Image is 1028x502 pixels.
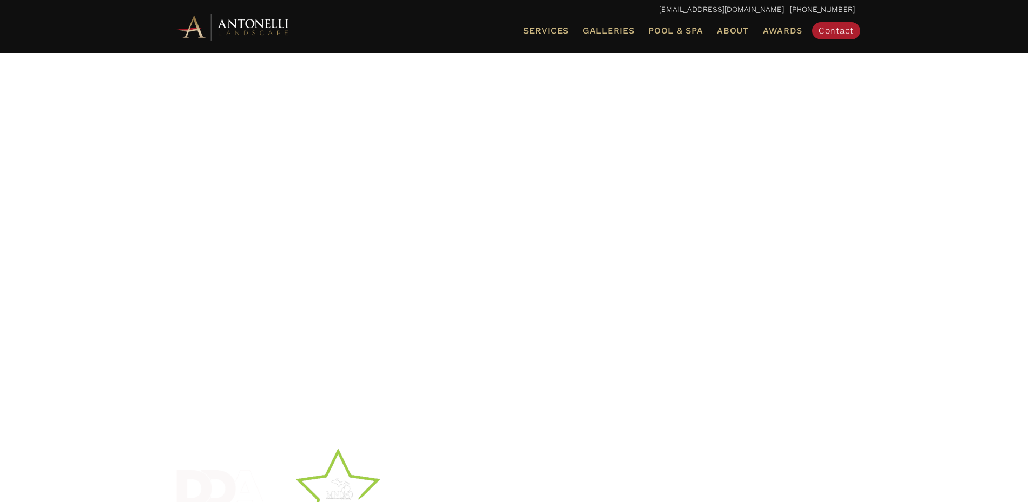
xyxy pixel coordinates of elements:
span: Pool & Spa [648,25,703,36]
p: | [PHONE_NUMBER] [173,3,855,17]
a: Pool & Spa [644,24,707,38]
a: Contact [812,22,860,39]
span: Services [523,26,569,35]
a: Galleries [578,24,638,38]
a: Services [519,24,573,38]
span: Galleries [583,25,634,36]
a: Awards [759,24,807,38]
img: Antonelli Horizontal Logo [173,12,292,42]
span: Contact [819,25,854,36]
a: [EMAIL_ADDRESS][DOMAIN_NAME] [659,5,784,14]
span: Awards [763,25,802,36]
span: About [717,26,749,35]
a: About [713,24,753,38]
